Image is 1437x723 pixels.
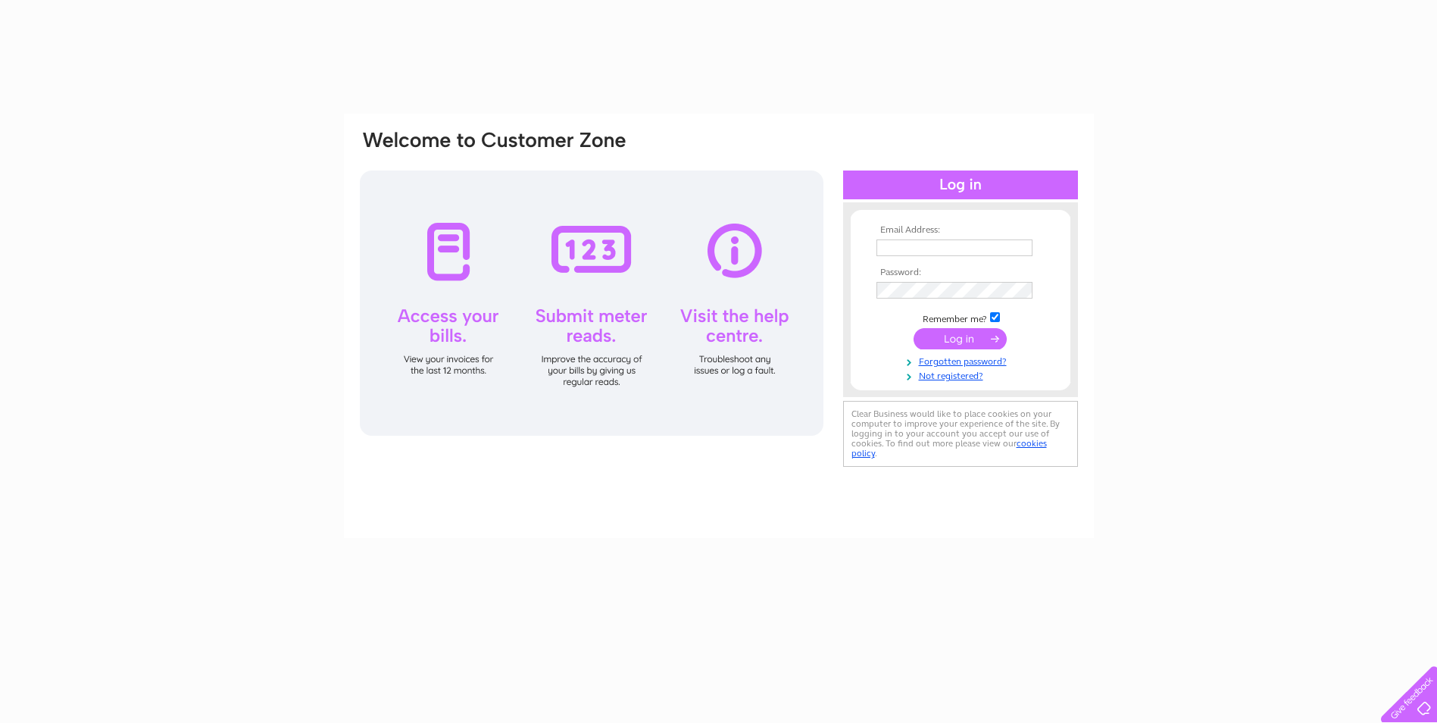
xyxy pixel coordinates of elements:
[851,438,1047,459] a: cookies policy
[873,225,1048,236] th: Email Address:
[873,268,1048,278] th: Password:
[843,401,1078,467] div: Clear Business would like to place cookies on your computer to improve your experience of the sit...
[876,368,1048,382] a: Not registered?
[876,353,1048,368] a: Forgotten password?
[914,328,1007,349] input: Submit
[873,310,1048,325] td: Remember me?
